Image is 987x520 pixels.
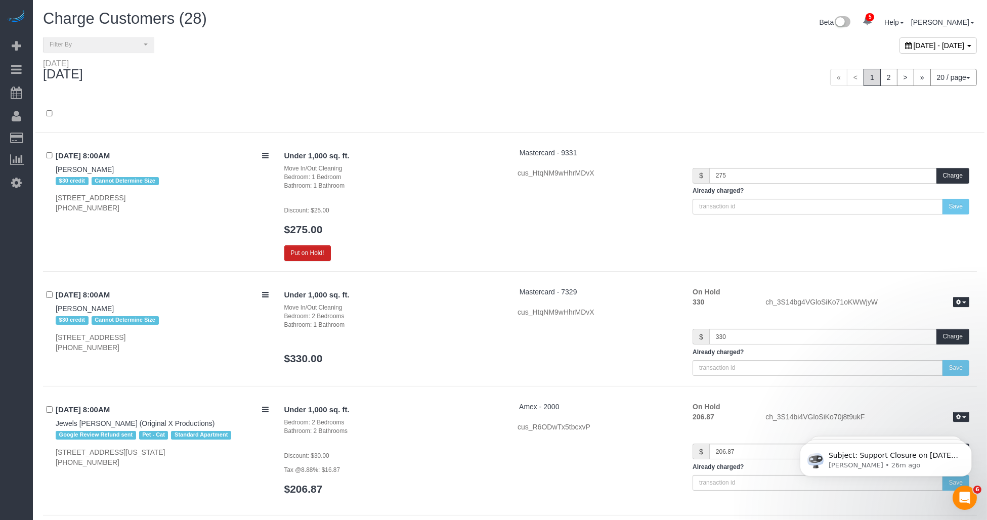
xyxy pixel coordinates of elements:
[56,316,89,324] span: $30 credit
[693,349,969,356] h5: Already charged?
[43,10,207,27] span: Charge Customers (28)
[880,69,897,86] a: 2
[830,69,977,86] nav: Pagination navigation
[864,69,881,86] span: 1
[884,18,904,26] a: Help
[284,164,503,173] div: Move In/Out Cleaning
[518,422,677,432] div: cus_R6ODwTx5tbcxvP
[936,329,969,344] button: Charge
[914,69,931,86] a: »
[936,168,969,184] button: Charge
[284,224,323,235] a: $275.00
[56,177,89,185] span: $30 credit
[693,298,704,306] strong: 330
[6,10,26,24] img: Automaid Logo
[914,41,965,50] span: [DATE] - [DATE]
[284,418,503,427] div: Bedroom: 2 Bedrooms
[693,444,709,459] span: $
[693,199,943,214] input: transaction id
[693,403,720,411] strong: On Hold
[284,152,503,160] h4: Under 1,000 sq. ft.
[866,13,874,21] span: 5
[847,69,864,86] span: <
[518,168,677,178] div: cus_HtqNM9wHhrMDvX
[56,193,269,213] div: [STREET_ADDRESS] [PHONE_NUMBER]
[693,168,709,184] span: $
[897,69,914,86] a: >
[284,321,503,329] div: Bathroom: 1 Bathroom
[284,312,503,321] div: Bedroom: 2 Bedrooms
[284,304,503,312] div: Move In/Out Cleaning
[693,188,969,194] h5: Already charged?
[56,332,269,353] div: [STREET_ADDRESS] [PHONE_NUMBER]
[284,291,503,299] h4: Under 1,000 sq. ft.
[284,466,340,473] small: Tax @8.88%: $16.87
[284,427,503,436] div: Bathroom: 2 Bathrooms
[56,305,114,313] a: [PERSON_NAME]
[693,475,943,491] input: transaction id
[43,59,83,67] div: [DATE]
[693,288,720,296] strong: On Hold
[284,173,503,182] div: Bedroom: 1 Bedroom
[56,406,269,414] h4: [DATE] 8:00AM
[284,406,503,414] h4: Under 1,000 sq. ft.
[56,175,269,188] div: Tags
[56,419,214,427] a: Jewels [PERSON_NAME] (Original X Productions)
[284,182,503,190] div: Bathroom: 1 Bathroom
[758,297,977,309] div: ch_3S14bg4VGloSiKo71oKWWjyW
[518,307,677,317] div: cus_HtqNM9wHhrMDvX
[520,288,577,296] a: Mastercard - 7329
[56,314,269,327] div: Tags
[56,431,136,439] span: Google Review Refund sent
[693,464,969,470] h5: Already charged?
[520,149,577,157] a: Mastercard - 9331
[56,428,269,442] div: Tags
[820,18,851,26] a: Beta
[693,360,943,376] input: transaction id
[284,452,329,459] small: Discount: $30.00
[785,422,987,493] iframe: Intercom notifications message
[758,412,977,424] div: ch_3S14bi4VGloSiKo70j8t9ukF
[830,69,847,86] span: «
[56,165,114,174] a: [PERSON_NAME]
[911,18,974,26] a: [PERSON_NAME]
[519,403,559,411] a: Amex - 2000
[693,329,709,344] span: $
[930,69,977,86] button: 20 / page
[857,10,877,32] a: 5
[284,245,331,261] button: Put on Hold!
[56,447,269,467] div: [STREET_ADDRESS][US_STATE] [PHONE_NUMBER]
[834,16,850,29] img: New interface
[56,152,269,160] h4: [DATE] 8:00AM
[92,316,159,324] span: Cannot Determine Size
[284,353,323,364] a: $330.00
[973,486,981,494] span: 6
[56,291,269,299] h4: [DATE] 8:00AM
[92,177,159,185] span: Cannot Determine Size
[953,486,977,510] iframe: Intercom live chat
[139,431,168,439] span: Pet - Cat
[284,483,323,495] a: $206.87
[171,431,231,439] span: Standard Apartment
[50,40,141,49] span: Filter By
[43,37,154,53] button: Filter By
[43,59,93,81] div: [DATE]
[284,207,329,214] small: Discount: $25.00
[693,413,714,421] strong: 206.87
